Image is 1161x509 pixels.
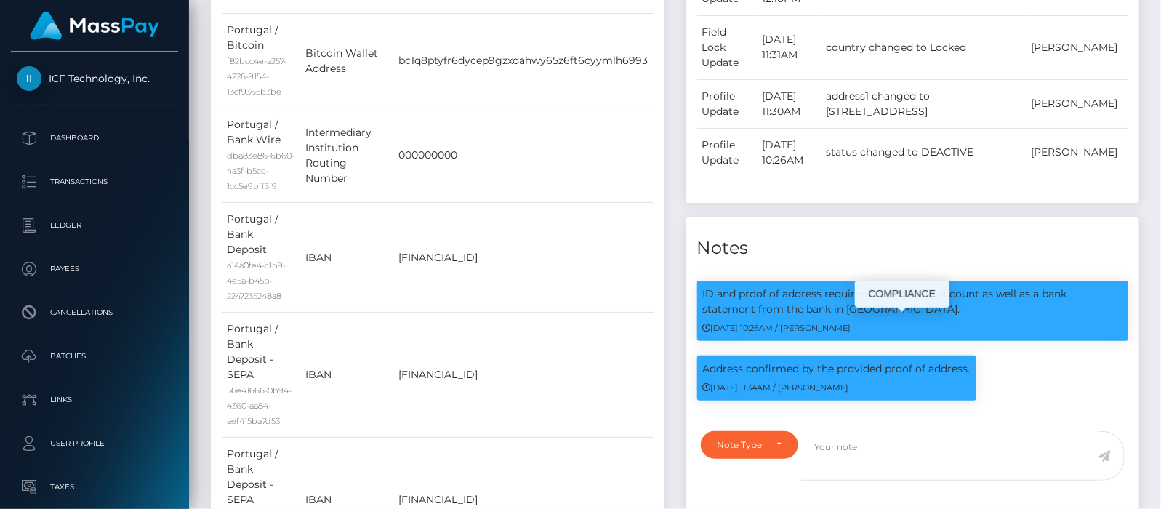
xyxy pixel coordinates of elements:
[11,251,178,287] a: Payees
[821,79,1027,128] td: address1 changed to [STREET_ADDRESS]
[222,14,300,108] td: Portugal / Bitcoin
[300,14,393,108] td: Bitcoin Wallet Address
[703,286,1123,317] p: ID and proof of address required to reactivate account as well as a bank statement from the bank ...
[758,128,821,177] td: [DATE] 10:26AM
[758,79,821,128] td: [DATE] 11:30AM
[17,476,172,498] p: Taxes
[222,203,300,313] td: Portugal / Bank Deposit
[393,14,653,108] td: bc1q8ptyfr6dycep9gzxdahwy65z6ft6cyymlh6993
[1027,79,1128,128] td: [PERSON_NAME]
[222,108,300,203] td: Portugal / Bank Wire
[17,127,172,149] p: Dashboard
[11,72,178,85] span: ICF Technology, Inc.
[393,313,653,438] td: [FINANCIAL_ID]
[11,294,178,331] a: Cancellations
[703,323,851,333] small: [DATE] 10:26AM / [PERSON_NAME]
[222,313,300,438] td: Portugal / Bank Deposit - SEPA
[11,164,178,200] a: Transactions
[17,345,172,367] p: Batches
[758,15,821,79] td: [DATE] 11:31AM
[30,12,159,40] img: MassPay Logo
[17,433,172,454] p: User Profile
[11,207,178,244] a: Ledger
[300,203,393,313] td: IBAN
[697,236,1129,261] h4: Notes
[1027,128,1128,177] td: [PERSON_NAME]
[227,151,294,191] small: dba83e86-6b60-4a3f-b5cc-1cc5e9bff3f9
[393,203,653,313] td: [FINANCIAL_ID]
[393,108,653,203] td: 000000000
[11,120,178,156] a: Dashboard
[821,128,1027,177] td: status changed to DEACTIVE
[703,361,971,377] p: Address confirmed by the provided proof of address.
[701,431,798,459] button: Note Type
[11,425,178,462] a: User Profile
[17,215,172,236] p: Ledger
[697,128,758,177] td: Profile Update
[300,313,393,438] td: IBAN
[697,79,758,128] td: Profile Update
[11,382,178,418] a: Links
[227,260,286,301] small: a14a0fe4-c1b9-4e5a-b45b-2247235248a8
[11,469,178,505] a: Taxes
[17,66,41,91] img: ICF Technology, Inc.
[300,108,393,203] td: Intermediary Institution Routing Number
[697,15,758,79] td: Field Lock Update
[17,302,172,324] p: Cancellations
[227,385,292,426] small: 56e41666-0b94-4360-aa84-aef415ba7d53
[855,281,949,308] div: COMPLIANCE
[17,389,172,411] p: Links
[17,258,172,280] p: Payees
[11,338,178,374] a: Batches
[703,382,849,393] small: [DATE] 11:34AM / [PERSON_NAME]
[17,171,172,193] p: Transactions
[821,15,1027,79] td: country changed to Locked
[227,56,286,97] small: f82bcc4e-a257-4226-9154-13cf9365b3be
[718,439,765,451] div: Note Type
[1027,15,1128,79] td: [PERSON_NAME]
